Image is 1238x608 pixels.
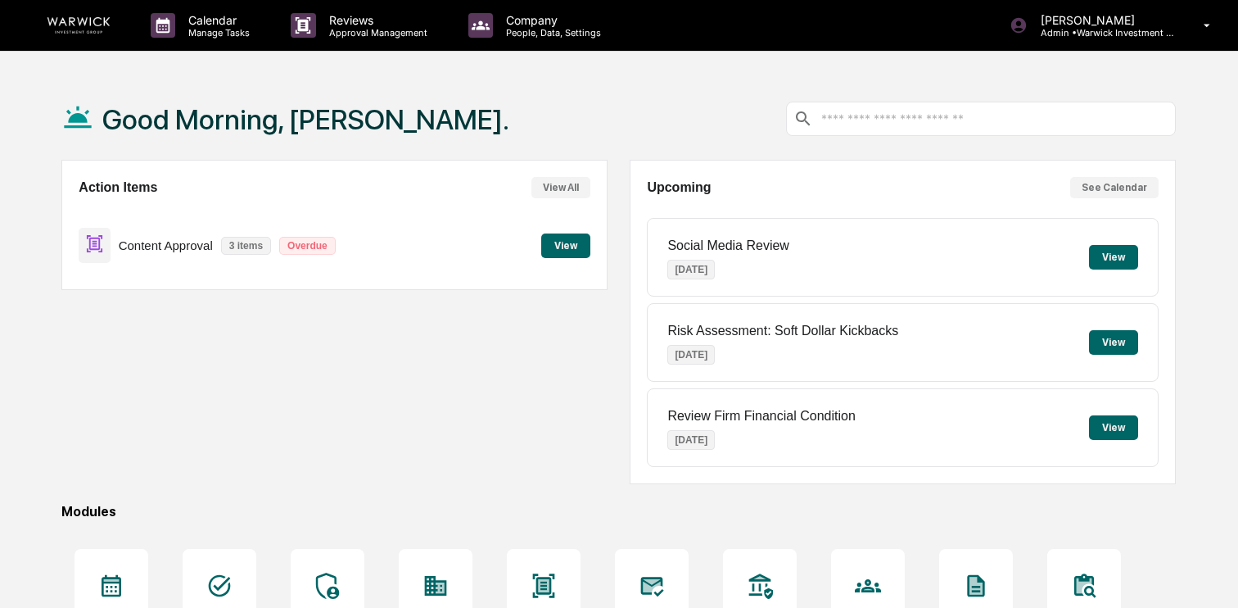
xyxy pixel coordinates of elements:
[1070,177,1159,198] button: See Calendar
[1089,330,1138,355] button: View
[541,234,590,258] button: View
[79,180,157,195] h2: Action Items
[1028,27,1180,39] p: Admin • Warwick Investment Group
[667,238,789,253] p: Social Media Review
[667,260,715,279] p: [DATE]
[39,17,118,34] img: logo
[279,237,336,255] p: Overdue
[1089,415,1138,440] button: View
[647,180,711,195] h2: Upcoming
[316,27,436,39] p: Approval Management
[667,409,855,424] p: Review Firm Financial Condition
[61,504,1176,520] div: Modules
[221,237,271,255] p: 3 items
[1028,13,1180,27] p: [PERSON_NAME]
[316,13,436,27] p: Reviews
[175,27,258,39] p: Manage Tasks
[541,237,590,252] a: View
[1089,245,1138,270] button: View
[119,238,213,252] p: Content Approval
[667,430,715,450] p: [DATE]
[102,103,509,136] h1: Good Morning, [PERSON_NAME].
[175,13,258,27] p: Calendar
[493,27,609,39] p: People, Data, Settings
[493,13,609,27] p: Company
[667,324,898,338] p: Risk Assessment: Soft Dollar Kickbacks
[531,177,590,198] button: View All
[667,345,715,365] p: [DATE]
